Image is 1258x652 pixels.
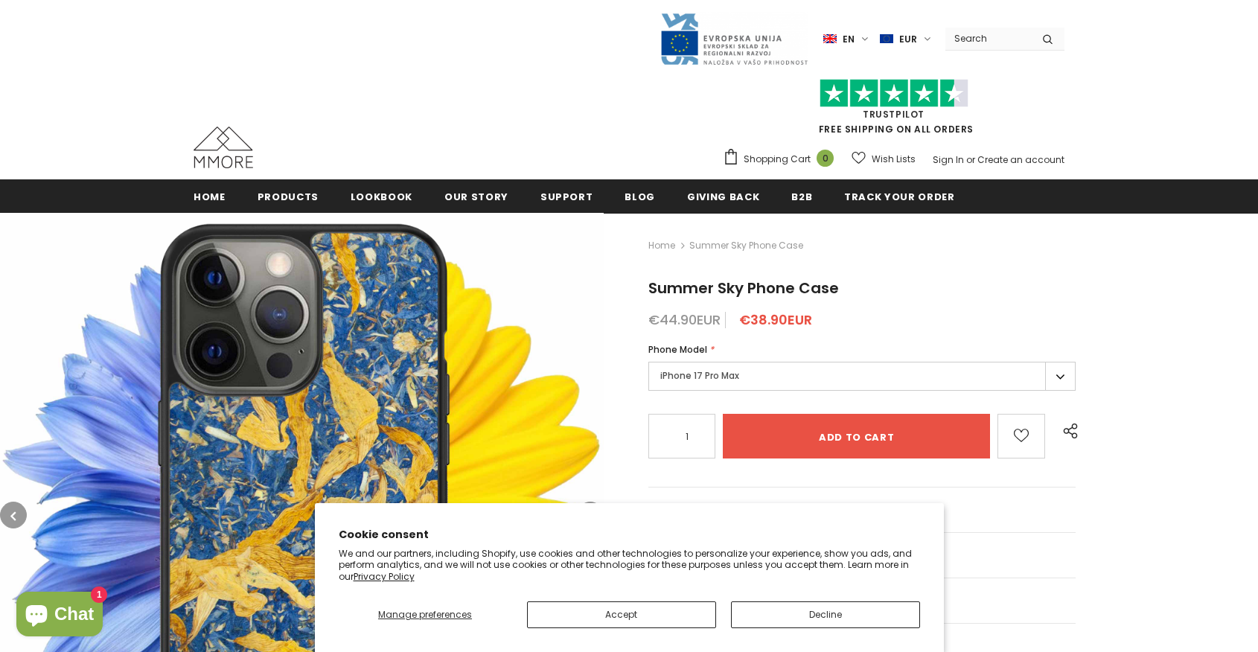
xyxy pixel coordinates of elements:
a: Wish Lists [852,146,916,172]
span: Home [194,190,226,204]
a: Home [648,237,675,255]
a: Sign In [933,153,964,166]
p: We and our partners, including Shopify, use cookies and other technologies to personalize your ex... [339,548,920,583]
span: Track your order [844,190,954,204]
span: Giving back [687,190,759,204]
span: Lookbook [351,190,412,204]
a: Trustpilot [863,108,925,121]
a: Our Story [444,179,508,213]
span: B2B [791,190,812,204]
a: Create an account [977,153,1064,166]
img: Javni Razpis [660,12,808,66]
span: Manage preferences [378,608,472,621]
span: or [966,153,975,166]
a: support [540,179,593,213]
span: €38.90EUR [739,310,812,329]
a: Home [194,179,226,213]
a: Shopping Cart 0 [723,148,841,170]
label: iPhone 17 Pro Max [648,362,1076,391]
a: Blog [625,179,655,213]
img: MMORE Cases [194,127,253,168]
h2: Cookie consent [339,527,920,543]
button: Accept [527,601,716,628]
a: Track your order [844,179,954,213]
span: en [843,32,855,47]
inbox-online-store-chat: Shopify online store chat [12,592,107,640]
span: Summer Sky Phone Case [689,237,803,255]
button: Manage preferences [339,601,512,628]
a: B2B [791,179,812,213]
a: Lookbook [351,179,412,213]
span: Shopping Cart [744,152,811,167]
input: Search Site [945,28,1031,49]
span: 0 [817,150,834,167]
span: €44.90EUR [648,310,721,329]
span: Products [258,190,319,204]
a: Giving back [687,179,759,213]
a: Javni Razpis [660,32,808,45]
span: Phone Model [648,343,707,356]
span: support [540,190,593,204]
a: General Questions [648,488,1076,532]
span: EUR [899,32,917,47]
span: Wish Lists [872,152,916,167]
span: Blog [625,190,655,204]
img: i-lang-1.png [823,33,837,45]
span: FREE SHIPPING ON ALL ORDERS [723,86,1064,135]
span: Summer Sky Phone Case [648,278,839,298]
button: Decline [731,601,920,628]
a: Products [258,179,319,213]
span: Our Story [444,190,508,204]
input: Add to cart [723,414,990,458]
img: Trust Pilot Stars [820,79,968,108]
a: Privacy Policy [354,570,415,583]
